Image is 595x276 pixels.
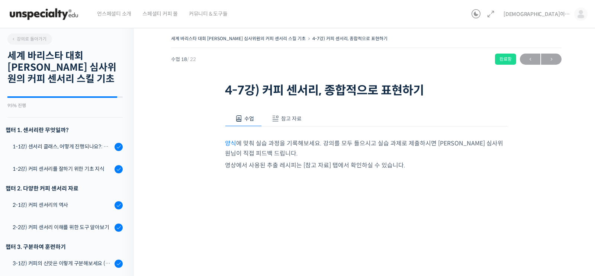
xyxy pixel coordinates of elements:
[541,54,562,64] span: →
[171,36,306,41] a: 세계 바리스타 대회 [PERSON_NAME] 심사위원의 커피 센서리 스킬 기초
[171,57,196,62] span: 수업 18
[13,201,112,209] div: 2-1강) 커피 센서리의 역사
[225,83,508,97] h1: 4-7강) 커피 센서리, 종합적으로 표현하기
[504,11,570,17] span: [DEMOGRAPHIC_DATA]이라부러
[225,139,236,147] a: 양식
[495,54,516,65] div: 완료함
[7,33,52,45] a: 강의로 돌아가기
[6,183,123,193] div: 챕터 2. 다양한 커피 센서리 자료
[13,223,112,231] div: 2-2강) 커피 센서리 이해를 위한 도구 알아보기
[13,165,112,173] div: 1-2강) 커피 센서리를 잘하기 위한 기초 지식
[541,54,562,65] a: 다음→
[6,125,123,135] h3: 챕터 1. 센서리란 무엇일까?
[6,242,123,252] div: 챕터 3. 구분하여 훈련하기
[312,36,387,41] a: 4-7강) 커피 센서리, 종합적으로 표현하기
[225,138,508,158] p: 에 맞춰 실습 과정을 기록해보세요. 강의를 모두 들으시고 실습 과제로 제출하시면 [PERSON_NAME] 심사위원님이 직접 피드백 드립니다.
[11,36,46,42] span: 강의로 돌아가기
[13,259,112,267] div: 3-1강) 커피의 신맛은 이렇게 구분해보세요 (시트릭산과 말릭산의 차이)
[520,54,540,64] span: ←
[225,160,508,170] p: 영상에서 사용된 추출 레시피는 [참고 자료] 탭에서 확인하실 수 있습니다.
[244,115,254,122] span: 수업
[13,142,112,151] div: 1-1강) 센서리 클래스, 어떻게 진행되나요?: 목차 및 개요
[187,56,196,62] span: / 22
[7,50,123,85] h2: 세계 바리스타 대회 [PERSON_NAME] 심사위원의 커피 센서리 스킬 기초
[520,54,540,65] a: ←이전
[281,115,302,122] span: 참고 자료
[7,103,123,108] div: 95% 진행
